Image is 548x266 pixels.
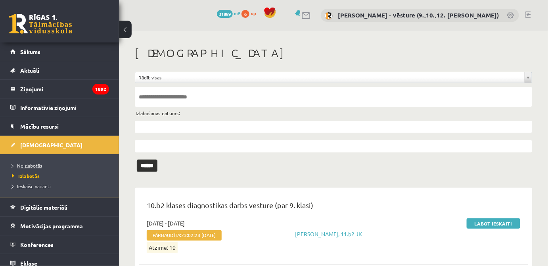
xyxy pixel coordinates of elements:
a: Labot ieskaiti [467,218,520,229]
span: [DEMOGRAPHIC_DATA] [20,141,82,148]
span: Pārbaudīta: [147,230,222,241]
span: Neizlabotās [12,162,42,169]
a: Digitālie materiāli [10,198,109,216]
span: 23:02:28 [DATE] [181,232,216,238]
a: Mācību resursi [10,117,109,135]
span: Mācību resursi [20,123,59,130]
span: xp [251,10,256,16]
span: [DATE] - [DATE] [147,219,185,227]
a: Izlabotās [12,172,111,179]
a: 31889 mP [217,10,240,16]
span: 6 [241,10,249,18]
a: Ieskaišu varianti [12,183,111,190]
i: 1892 [92,84,109,94]
a: Ziņojumi1892 [10,80,109,98]
span: Sākums [20,48,40,55]
legend: Informatīvie ziņojumi [20,98,109,117]
span: Digitālie materiāli [20,204,67,211]
a: [PERSON_NAME] - vēsture (9.,10.,12. [PERSON_NAME]) [338,11,499,19]
span: 31889 [217,10,233,18]
span: Ieskaišu varianti [12,183,51,189]
a: Aktuāli [10,61,109,79]
span: Izlabotās [12,173,40,179]
span: Motivācijas programma [20,222,83,229]
a: Konferences [10,235,109,254]
label: Izlabošanas datums: [136,108,180,118]
legend: Ziņojumi [20,80,109,98]
p: 10.b2 klases diagnostikas darbs vēsturē (par 9. klasi) [147,200,520,214]
a: Informatīvie ziņojumi [10,98,109,117]
img: Kristīna Kižlo - vēsture (9.,10.,12. klase) [325,12,333,20]
span: Rādīt visas [138,72,521,83]
span: Aktuāli [20,67,39,74]
h1: [DEMOGRAPHIC_DATA] [135,46,532,60]
a: Rīgas 1. Tālmācības vidusskola [9,14,72,34]
a: Rādīt visas [135,72,532,83]
a: Sākums [10,42,109,61]
a: [DEMOGRAPHIC_DATA] [10,136,109,154]
a: 6 xp [241,10,260,16]
a: [PERSON_NAME], 11.b2 JK [295,230,362,237]
span: Konferences [20,241,54,248]
span: mP [234,10,240,16]
a: Motivācijas programma [10,217,109,235]
a: Neizlabotās [12,162,111,169]
span: Atzīme: 10 [147,242,178,253]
